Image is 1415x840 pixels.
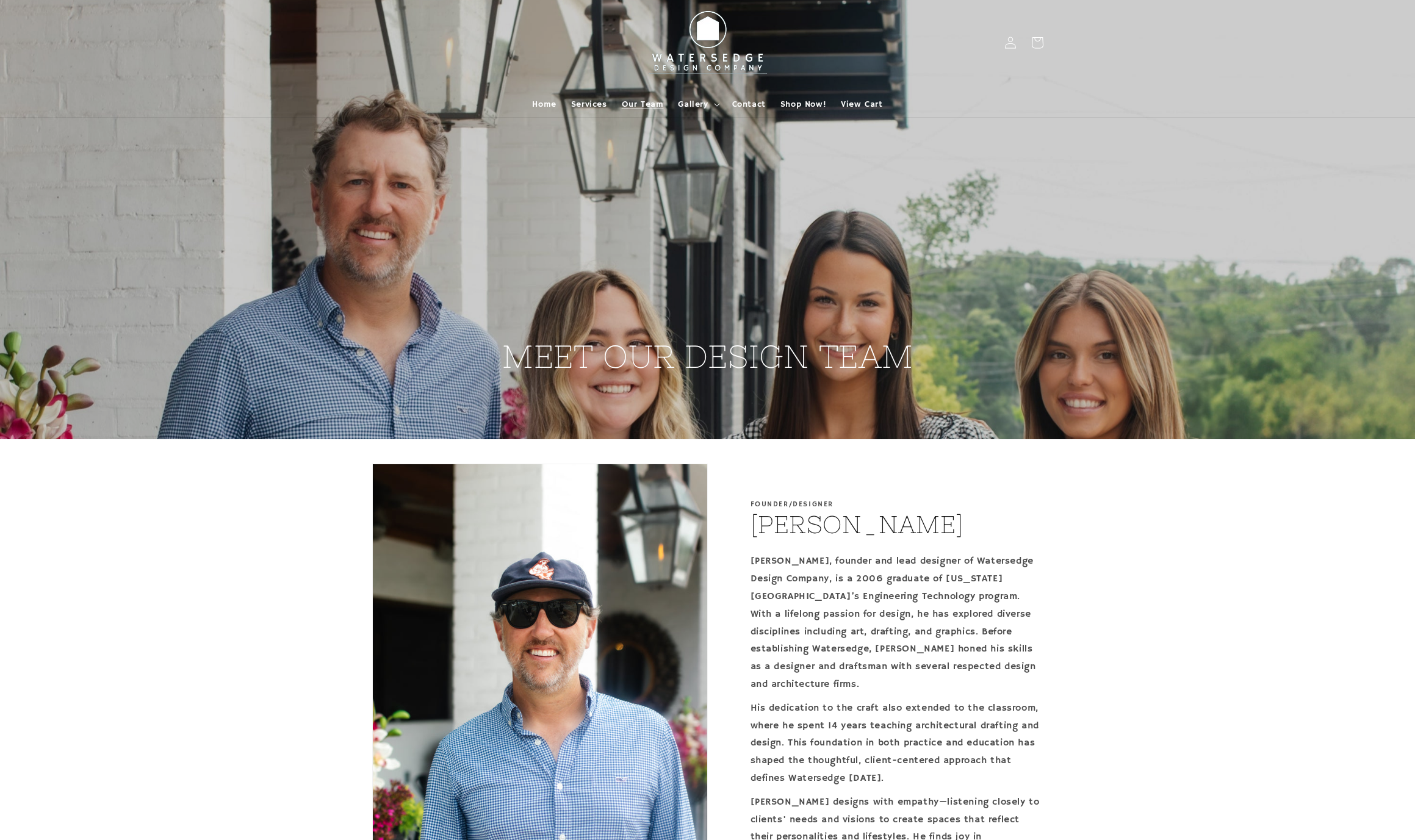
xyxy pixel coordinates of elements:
a: Contact [725,92,773,117]
img: Watersedge Design Co [641,5,775,81]
p: Founder/Designer [751,500,834,509]
summary: Gallery [671,92,724,117]
p: [PERSON_NAME], founder and lead designer of Watersedge Design Company, is a 2006 graduate of [US_... [751,553,1043,693]
span: Our Team [622,99,664,110]
span: Contact [732,99,766,110]
a: Our Team [614,92,671,117]
a: Services [564,92,614,117]
a: Shop Now! [773,92,834,117]
p: His dedication to the craft also extended to the classroom, where he spent 14 years teaching arch... [751,700,1043,788]
span: Services [571,99,607,110]
a: View Cart [834,92,890,117]
a: Home [525,92,563,117]
span: View Cart [841,99,882,110]
span: Shop Now! [780,99,826,110]
h2: [PERSON_NAME] [751,509,964,540]
h2: MEET OUR DESIGN TEAM [502,62,913,378]
span: Gallery [678,99,708,110]
span: Home [532,99,556,110]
